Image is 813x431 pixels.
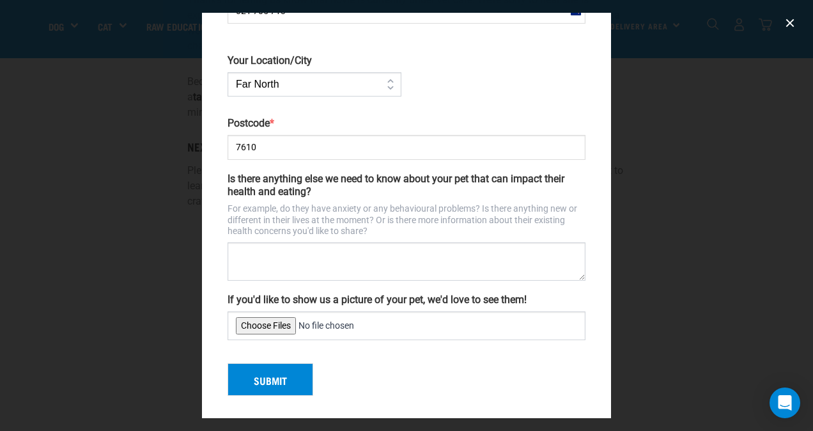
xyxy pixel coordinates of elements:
[228,54,401,67] label: Your Location/City
[770,388,800,418] div: Open Intercom Messenger
[228,117,585,130] label: Postcode
[228,363,313,396] button: Submit
[228,203,585,237] p: For example, do they have anxiety or any behavioural problems? Is there anything new or different...
[228,294,585,306] label: If you'd like to show us a picture of your pet, we'd love to see them!
[780,13,800,33] button: close
[228,173,585,198] label: Is there anything else we need to know about your pet that can impact their health and eating?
